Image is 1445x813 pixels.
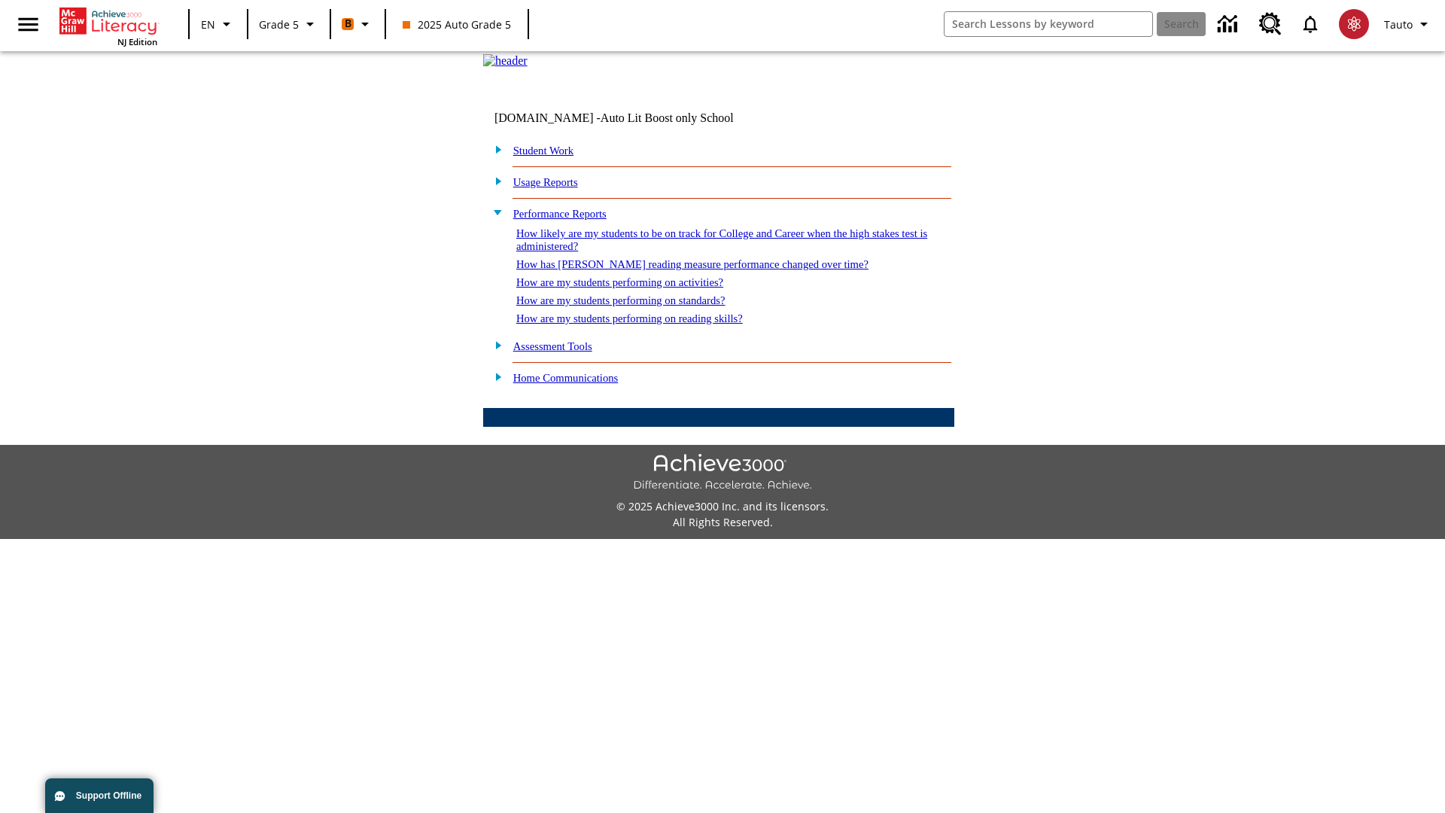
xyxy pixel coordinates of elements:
button: Profile/Settings [1378,11,1439,38]
span: Support Offline [76,790,141,801]
a: Usage Reports [513,176,578,188]
span: Tauto [1384,17,1413,32]
button: Grade: Grade 5, Select a grade [253,11,325,38]
span: B [345,14,351,33]
button: Select a new avatar [1330,5,1378,44]
button: Language: EN, Select a language [194,11,242,38]
img: plus.gif [487,174,503,187]
button: Open side menu [6,2,50,47]
span: 2025 Auto Grade 5 [403,17,511,32]
a: Home Communications [513,372,619,384]
a: Student Work [513,145,573,157]
span: EN [201,17,215,32]
nobr: Auto Lit Boost only School [601,111,734,124]
a: Performance Reports [513,208,607,220]
img: Achieve3000 Differentiate Accelerate Achieve [633,454,812,492]
img: minus.gif [487,206,503,219]
img: avatar image [1339,9,1369,39]
button: Support Offline [45,778,154,813]
img: plus.gif [487,370,503,383]
input: search field [945,12,1152,36]
img: header [483,54,528,68]
div: Home [59,5,157,47]
td: [DOMAIN_NAME] - [494,111,771,125]
a: How are my students performing on activities? [516,276,723,288]
span: NJ Edition [117,36,157,47]
span: Grade 5 [259,17,299,32]
a: How are my students performing on reading skills? [516,312,743,324]
img: plus.gif [487,338,503,352]
a: How are my students performing on standards? [516,294,726,306]
a: Assessment Tools [513,340,592,352]
button: Boost Class color is orange. Change class color [336,11,380,38]
a: Notifications [1291,5,1330,44]
a: Data Center [1209,4,1250,45]
a: How has [PERSON_NAME] reading measure performance changed over time? [516,258,869,270]
a: How likely are my students to be on track for College and Career when the high stakes test is adm... [516,227,927,252]
a: Resource Center, Will open in new tab [1250,4,1291,44]
img: plus.gif [487,142,503,156]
